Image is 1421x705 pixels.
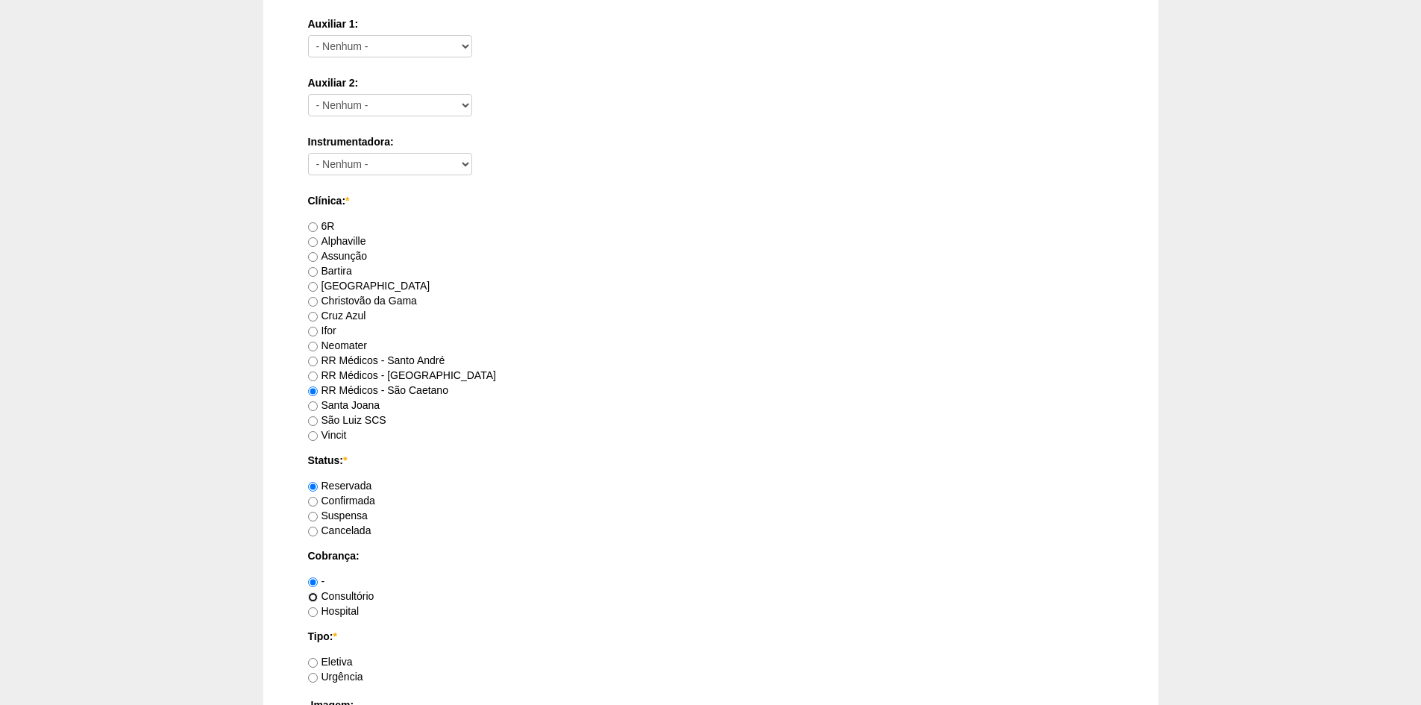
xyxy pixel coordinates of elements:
[308,372,318,381] input: RR Médicos - [GEOGRAPHIC_DATA]
[308,673,318,683] input: Urgência
[308,237,318,247] input: Alphaville
[308,220,335,232] label: 6R
[308,267,318,277] input: Bartira
[308,497,318,507] input: Confirmada
[308,295,417,307] label: Christovão da Gama
[308,590,374,602] label: Consultório
[308,592,318,602] input: Consultório
[333,630,336,642] span: Este campo é obrigatório.
[308,357,318,366] input: RR Médicos - Santo André
[308,384,448,396] label: RR Médicos - São Caetano
[308,134,1114,149] label: Instrumentadora:
[308,605,360,617] label: Hospital
[308,282,318,292] input: [GEOGRAPHIC_DATA]
[308,480,372,492] label: Reservada
[308,250,367,262] label: Assunção
[308,548,1114,563] label: Cobrança:
[308,312,318,322] input: Cruz Azul
[308,297,318,307] input: Christovão da Gama
[308,369,496,381] label: RR Médicos - [GEOGRAPHIC_DATA]
[308,527,318,536] input: Cancelada
[308,339,367,351] label: Neomater
[308,429,347,441] label: Vincit
[308,577,318,587] input: -
[308,265,352,277] label: Bartira
[343,454,347,466] span: Este campo é obrigatório.
[345,195,349,207] span: Este campo é obrigatório.
[308,193,1114,208] label: Clínica:
[308,342,318,351] input: Neomater
[308,575,325,587] label: -
[308,280,430,292] label: [GEOGRAPHIC_DATA]
[308,629,1114,644] label: Tipo:
[308,310,366,322] label: Cruz Azul
[308,431,318,441] input: Vincit
[308,235,366,247] label: Alphaville
[308,75,1114,90] label: Auxiliar 2:
[308,656,353,668] label: Eletiva
[308,607,318,617] input: Hospital
[308,510,368,521] label: Suspensa
[308,453,1114,468] label: Status:
[308,401,318,411] input: Santa Joana
[308,416,318,426] input: São Luiz SCS
[308,495,375,507] label: Confirmada
[308,325,336,336] label: Ifor
[308,658,318,668] input: Eletiva
[308,399,380,411] label: Santa Joana
[308,327,318,336] input: Ifor
[308,671,363,683] label: Urgência
[308,386,318,396] input: RR Médicos - São Caetano
[308,414,386,426] label: São Luiz SCS
[308,512,318,521] input: Suspensa
[308,354,445,366] label: RR Médicos - Santo André
[308,524,371,536] label: Cancelada
[308,16,1114,31] label: Auxiliar 1:
[308,252,318,262] input: Assunção
[308,222,318,232] input: 6R
[308,482,318,492] input: Reservada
